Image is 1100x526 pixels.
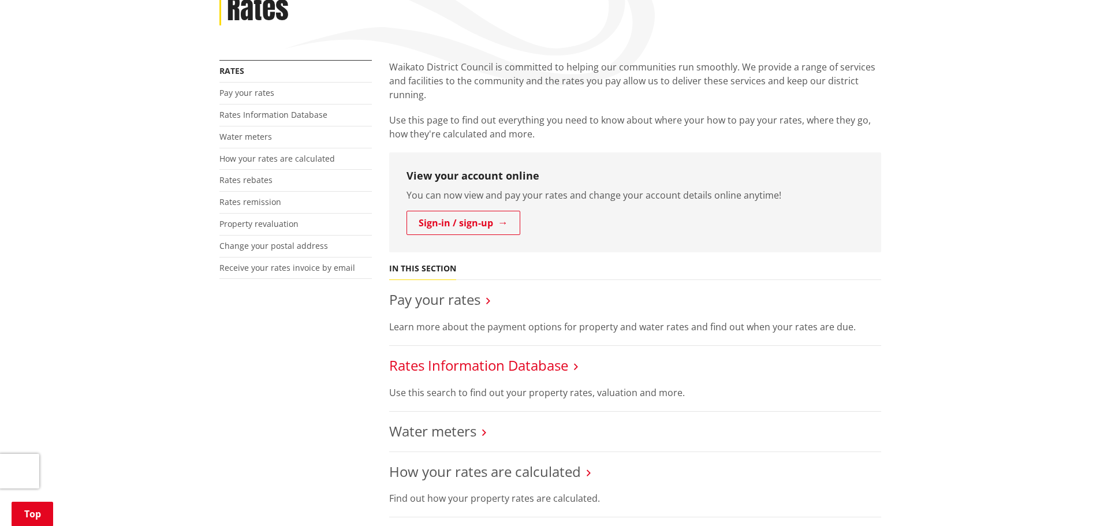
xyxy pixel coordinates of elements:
[407,211,520,235] a: Sign-in / sign-up
[12,502,53,526] a: Top
[219,196,281,207] a: Rates remission
[407,170,864,182] h3: View your account online
[219,218,299,229] a: Property revaluation
[389,320,881,334] p: Learn more about the payment options for property and water rates and find out when your rates ar...
[1047,477,1088,519] iframe: Messenger Launcher
[389,356,568,375] a: Rates Information Database
[389,264,456,274] h5: In this section
[389,290,480,309] a: Pay your rates
[219,153,335,164] a: How your rates are calculated
[219,174,273,185] a: Rates rebates
[219,109,327,120] a: Rates Information Database
[219,87,274,98] a: Pay your rates
[219,240,328,251] a: Change your postal address
[407,188,864,202] p: You can now view and pay your rates and change your account details online anytime!
[219,65,244,76] a: Rates
[389,421,476,441] a: Water meters
[389,113,881,141] p: Use this page to find out everything you need to know about where your how to pay your rates, whe...
[219,262,355,273] a: Receive your rates invoice by email
[219,131,272,142] a: Water meters
[389,60,881,102] p: Waikato District Council is committed to helping our communities run smoothly. We provide a range...
[389,462,581,481] a: How your rates are calculated
[389,491,881,505] p: Find out how your property rates are calculated.
[389,386,881,400] p: Use this search to find out your property rates, valuation and more.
